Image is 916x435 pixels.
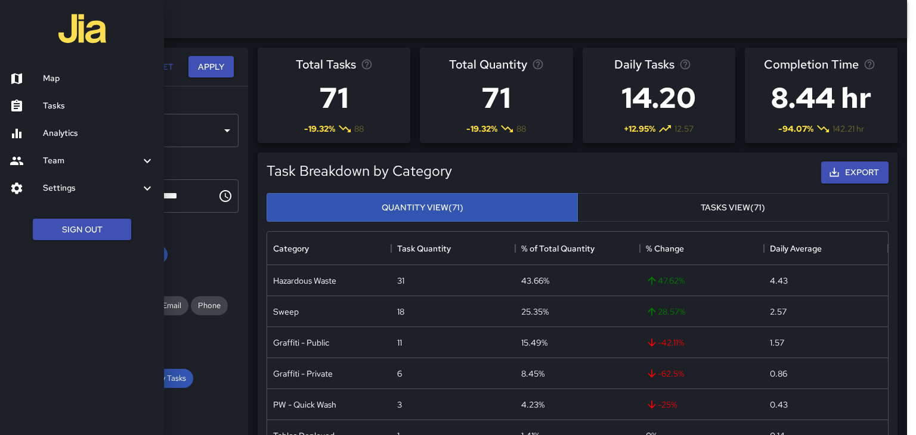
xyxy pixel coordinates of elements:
[43,154,140,167] h6: Team
[43,100,154,113] h6: Tasks
[43,182,140,195] h6: Settings
[43,127,154,140] h6: Analytics
[43,72,154,85] h6: Map
[58,5,106,52] img: jia-logo
[33,219,131,241] button: Sign Out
